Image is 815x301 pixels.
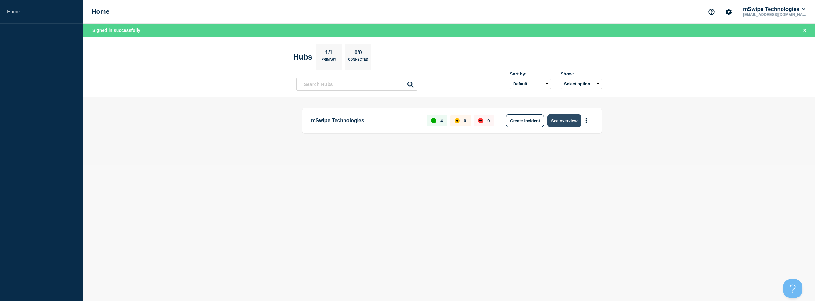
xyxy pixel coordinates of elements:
span: Signed in successfully [92,28,140,33]
p: 0/0 [352,49,365,58]
p: 0 [487,118,490,123]
button: Account settings [722,5,735,18]
p: 4 [440,118,443,123]
p: Primary [322,58,336,64]
p: 0 [464,118,466,123]
div: down [478,118,483,123]
button: mSwipe Technologies [742,6,807,12]
button: See overview [547,114,581,127]
div: up [431,118,436,123]
select: Sort by [510,79,551,89]
button: Select option [561,79,602,89]
iframe: Help Scout Beacon - Open [783,279,802,298]
p: [EMAIL_ADDRESS][DOMAIN_NAME] [742,12,808,17]
div: Show: [561,71,602,76]
button: More actions [582,115,591,127]
input: Search Hubs [296,78,417,91]
button: Close banner [801,27,809,34]
p: mSwipe Technologies [311,114,420,127]
button: Support [705,5,718,18]
button: Create incident [506,114,544,127]
p: Connected [348,58,368,64]
h2: Hubs [293,53,312,61]
div: Sort by: [510,71,551,76]
h1: Home [92,8,110,15]
p: 1/1 [323,49,335,58]
div: affected [455,118,460,123]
